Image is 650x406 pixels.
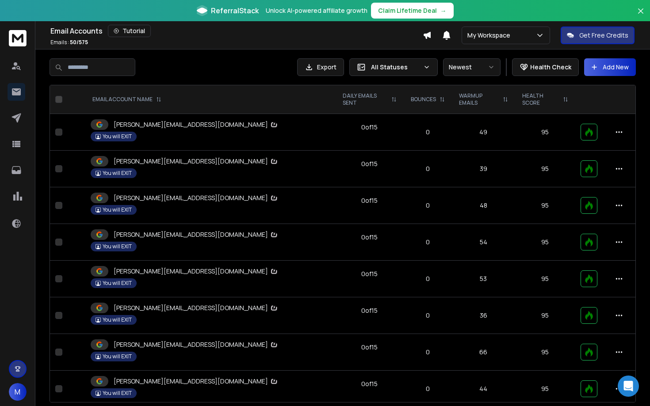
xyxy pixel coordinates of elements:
[584,58,636,76] button: Add New
[270,157,279,166] img: Zapmail Logo
[635,5,646,27] button: Close banner
[530,63,571,72] p: Health Check
[114,157,279,166] p: [PERSON_NAME][EMAIL_ADDRESS][DOMAIN_NAME]
[561,27,635,44] button: Get Free Credits
[409,128,447,137] p: 0
[515,334,575,371] td: 95
[579,31,628,40] p: Get Free Credits
[114,267,279,276] p: [PERSON_NAME][EMAIL_ADDRESS][DOMAIN_NAME]
[443,58,501,76] button: Newest
[452,151,515,187] td: 39
[270,340,279,349] img: Zapmail Logo
[452,187,515,224] td: 48
[270,194,279,203] img: Zapmail Logo
[459,92,499,106] p: WARMUP EMAILS
[409,384,447,393] p: 0
[361,196,378,205] div: 0 of 15
[270,304,279,313] img: Zapmail Logo
[114,194,279,203] p: [PERSON_NAME][EMAIL_ADDRESS][DOMAIN_NAME]
[515,261,575,297] td: 95
[50,25,423,37] div: Email Accounts
[361,159,378,168] div: 0 of 15
[9,383,27,401] button: M
[371,3,454,19] button: Claim Lifetime Deal→
[270,120,279,129] img: Zapmail Logo
[409,311,447,320] p: 0
[515,297,575,334] td: 95
[452,334,515,371] td: 66
[114,304,279,313] p: [PERSON_NAME][EMAIL_ADDRESS][DOMAIN_NAME]
[409,238,447,247] p: 0
[266,6,367,15] p: Unlock AI-powered affiliate growth
[92,96,161,103] div: EMAIL ACCOUNT NAME
[515,187,575,224] td: 95
[270,267,279,276] img: Zapmail Logo
[361,379,378,388] div: 0 of 15
[361,123,378,132] div: 0 of 15
[103,243,132,250] p: You will EXIT
[361,306,378,315] div: 0 of 15
[515,224,575,261] td: 95
[515,151,575,187] td: 95
[114,230,279,239] p: [PERSON_NAME][EMAIL_ADDRESS][DOMAIN_NAME]
[452,224,515,261] td: 54
[270,377,279,386] img: Zapmail Logo
[409,274,447,283] p: 0
[361,343,378,352] div: 0 of 15
[618,376,639,397] div: Open Intercom Messenger
[515,114,575,151] td: 95
[452,114,515,151] td: 49
[512,58,579,76] button: Health Check
[103,353,132,360] p: You will EXIT
[409,348,447,357] p: 0
[297,58,344,76] button: Export
[103,390,132,397] p: You will EXIT
[270,230,279,239] img: Zapmail Logo
[114,340,279,349] p: [PERSON_NAME][EMAIL_ADDRESS][DOMAIN_NAME]
[409,164,447,173] p: 0
[343,92,388,106] p: DAILY EMAILS SENT
[114,120,279,129] p: [PERSON_NAME][EMAIL_ADDRESS][DOMAIN_NAME]
[409,201,447,210] p: 0
[114,377,279,386] p: [PERSON_NAME][EMAIL_ADDRESS][DOMAIN_NAME]
[103,316,132,323] p: You will EXIT
[70,38,88,46] span: 50 / 575
[103,280,132,287] p: You will EXIT
[411,96,436,103] p: BOUNCES
[440,6,447,15] span: →
[522,92,559,106] p: HEALTH SCORE
[103,170,132,177] p: You will EXIT
[103,133,132,140] p: You will EXIT
[452,261,515,297] td: 53
[452,297,515,334] td: 36
[50,39,88,46] p: Emails :
[361,269,378,278] div: 0 of 15
[467,31,514,40] p: My Workspace
[211,5,259,16] span: ReferralStack
[371,63,420,72] p: All Statuses
[103,206,132,213] p: You will EXIT
[108,25,151,37] button: Tutorial
[361,233,378,242] div: 0 of 15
